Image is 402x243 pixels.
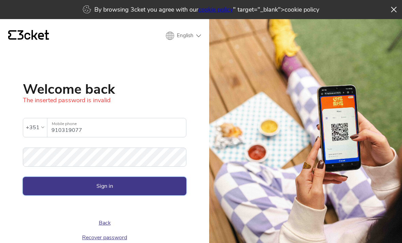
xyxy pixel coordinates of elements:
a: Recover password [82,234,127,241]
div: The inserted password is invalid [23,96,186,104]
div: +351 [26,122,40,133]
a: {' '} [8,30,49,42]
button: Sign in [23,177,186,195]
input: Mobile phone [51,118,186,137]
g: {' '} [8,30,16,40]
p: By browsing 3cket you agree with our " target="_blank">cookie policy [94,5,319,14]
a: cookie policy [198,5,233,14]
h1: Welcome back [23,82,186,96]
label: Mobile phone [47,118,186,130]
a: Back [99,219,111,227]
label: Password [23,148,186,159]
